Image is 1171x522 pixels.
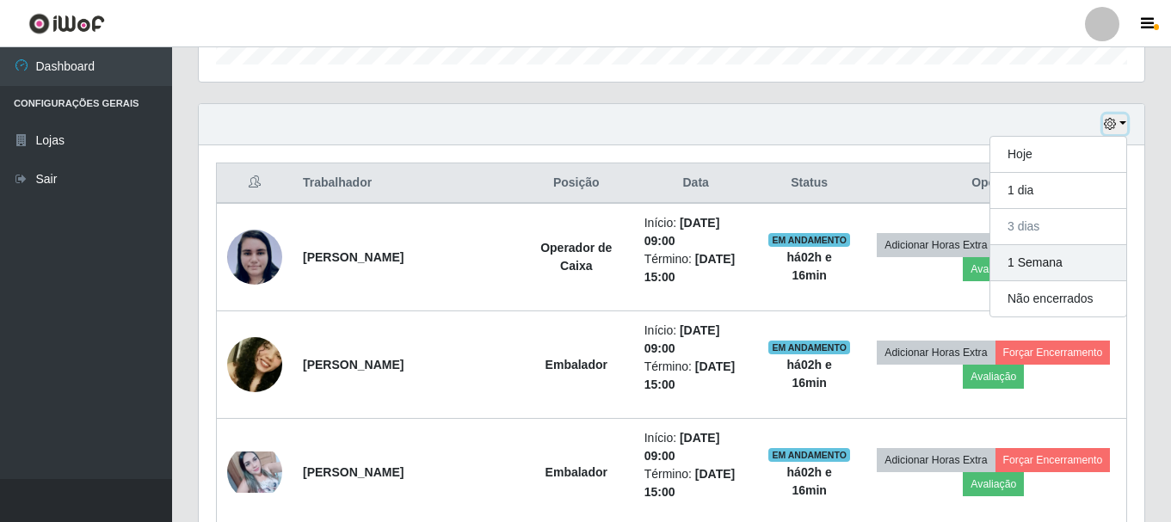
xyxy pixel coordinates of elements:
[963,472,1024,496] button: Avaliação
[545,358,607,372] strong: Embalador
[768,341,850,354] span: EM ANDAMENTO
[758,163,861,204] th: Status
[293,163,519,204] th: Trabalhador
[545,465,607,479] strong: Embalador
[644,431,720,463] time: [DATE] 09:00
[644,322,748,358] li: Início:
[877,341,995,365] button: Adicionar Horas Extra
[861,163,1127,204] th: Opções
[644,214,748,250] li: Início:
[644,216,720,248] time: [DATE] 09:00
[644,358,748,394] li: Término:
[28,13,105,34] img: CoreUI Logo
[990,137,1126,173] button: Hoje
[303,358,404,372] strong: [PERSON_NAME]
[995,448,1111,472] button: Forçar Encerramento
[990,173,1126,209] button: 1 dia
[787,465,832,497] strong: há 02 h e 16 min
[768,233,850,247] span: EM ANDAMENTO
[644,429,748,465] li: Início:
[768,448,850,462] span: EM ANDAMENTO
[787,358,832,390] strong: há 02 h e 16 min
[963,365,1024,389] button: Avaliação
[540,241,612,273] strong: Operador de Caixa
[644,465,748,501] li: Término:
[303,465,404,479] strong: [PERSON_NAME]
[995,341,1111,365] button: Forçar Encerramento
[877,448,995,472] button: Adicionar Horas Extra
[644,323,720,355] time: [DATE] 09:00
[227,229,282,286] img: 1628255605382.jpeg
[519,163,634,204] th: Posição
[963,257,1024,281] button: Avaliação
[990,281,1126,316] button: Não encerrados
[227,451,282,493] img: 1668045195868.jpeg
[787,250,832,282] strong: há 02 h e 16 min
[990,209,1126,245] button: 3 dias
[227,306,282,422] img: 1666052653586.jpeg
[303,250,404,264] strong: [PERSON_NAME]
[877,233,995,257] button: Adicionar Horas Extra
[634,163,758,204] th: Data
[990,245,1126,281] button: 1 Semana
[644,250,748,286] li: Término:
